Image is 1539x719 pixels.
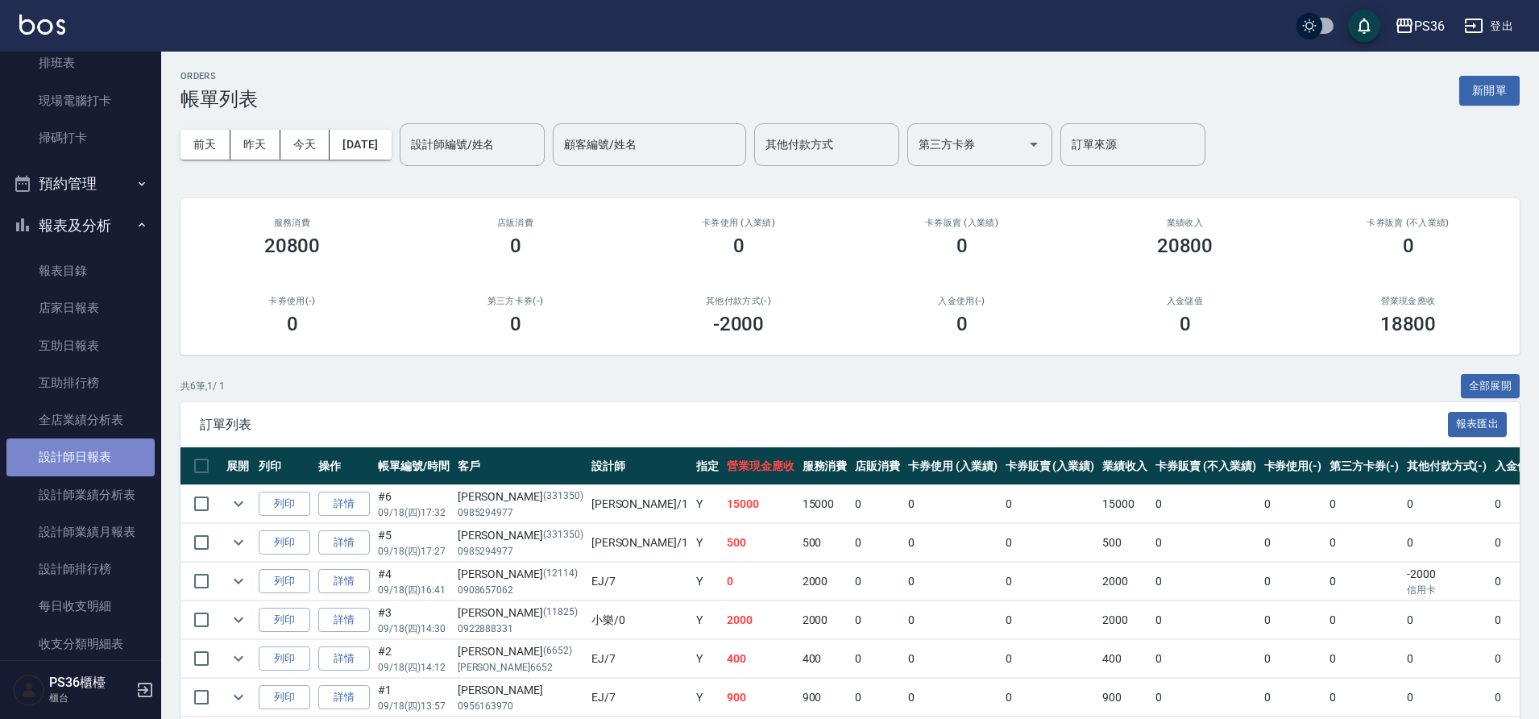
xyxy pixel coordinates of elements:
p: (331350) [543,488,583,505]
a: 詳情 [318,685,370,710]
a: 排班表 [6,44,155,81]
button: expand row [226,646,251,671]
td: 0 [1325,563,1403,601]
td: 0 [1151,640,1259,678]
a: 全店業績分析表 [6,401,155,438]
h3: 帳單列表 [180,88,258,110]
td: #6 [374,485,454,523]
td: 15000 [1098,485,1151,523]
td: 0 [723,563,799,601]
td: 400 [799,640,852,678]
p: 09/18 (四) 17:27 [378,544,450,559]
td: 400 [1098,640,1151,678]
th: 指定 [692,447,723,485]
td: 2000 [799,563,852,601]
p: 0985294977 [458,544,583,559]
td: 0 [904,524,1002,562]
th: 店販消費 [851,447,904,485]
img: Logo [19,15,65,35]
p: [PERSON_NAME]6652 [458,660,583,675]
button: 列印 [259,530,310,555]
td: 0 [851,563,904,601]
button: [DATE] [330,130,391,160]
a: 掃碼打卡 [6,119,155,156]
span: 訂單列表 [200,417,1448,433]
td: 0 [1151,485,1259,523]
th: 帳單編號/時間 [374,447,454,485]
h3: 0 [287,313,298,335]
th: 營業現金應收 [723,447,799,485]
a: 互助日報表 [6,327,155,364]
p: 0985294977 [458,505,583,520]
td: Y [692,679,723,717]
div: [PERSON_NAME] [458,682,583,699]
button: 列印 [259,685,310,710]
button: 列印 [259,646,310,671]
td: #4 [374,563,454,601]
p: 09/18 (四) 14:12 [378,660,450,675]
h2: 業績收入 [1093,218,1277,228]
td: 0 [904,485,1002,523]
td: 0 [851,601,904,639]
td: 0 [904,640,1002,678]
td: EJ /7 [587,679,692,717]
p: (12114) [543,566,578,583]
td: [PERSON_NAME] /1 [587,485,692,523]
th: 操作 [314,447,374,485]
th: 卡券販賣 (不入業績) [1151,447,1259,485]
button: expand row [226,569,251,593]
button: expand row [226,608,251,632]
td: 0 [1403,640,1491,678]
td: 0 [1403,485,1491,523]
div: PS36 [1414,16,1445,36]
td: #3 [374,601,454,639]
h2: 卡券販賣 (不入業績) [1316,218,1500,228]
td: 0 [1151,524,1259,562]
td: 0 [1403,679,1491,717]
td: 0 [851,485,904,523]
h5: PS36櫃檯 [49,675,131,691]
a: 詳情 [318,492,370,517]
div: [PERSON_NAME] [458,527,583,544]
td: 2000 [799,601,852,639]
a: 現場電腦打卡 [6,82,155,119]
th: 設計師 [587,447,692,485]
td: 0 [1002,640,1099,678]
h2: 入金使用(-) [869,296,1054,306]
a: 設計師日報表 [6,438,155,476]
p: 0956163970 [458,699,583,713]
td: #5 [374,524,454,562]
td: 0 [1403,601,1491,639]
p: 09/18 (四) 17:32 [378,505,450,520]
td: 500 [723,524,799,562]
button: 全部展開 [1461,374,1520,399]
h2: 營業現金應收 [1316,296,1500,306]
td: Y [692,485,723,523]
td: Y [692,563,723,601]
td: 0 [1325,524,1403,562]
button: 列印 [259,569,310,594]
td: EJ /7 [587,640,692,678]
td: Y [692,601,723,639]
img: Person [13,674,45,706]
td: Y [692,640,723,678]
td: 2000 [1098,601,1151,639]
td: 0 [1151,601,1259,639]
h3: 0 [1403,235,1414,257]
td: 500 [799,524,852,562]
td: 0 [1260,679,1326,717]
td: 900 [799,679,852,717]
p: (11825) [543,605,578,621]
td: 0 [1151,679,1259,717]
td: 0 [904,601,1002,639]
td: -2000 [1403,563,1491,601]
a: 店家日報表 [6,289,155,326]
button: 今天 [280,130,330,160]
h2: 第三方卡券(-) [423,296,608,306]
button: 前天 [180,130,230,160]
th: 列印 [255,447,314,485]
h2: 卡券販賣 (入業績) [869,218,1054,228]
h3: 0 [956,313,968,335]
td: 0 [1325,485,1403,523]
a: 每日收支明細 [6,588,155,625]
